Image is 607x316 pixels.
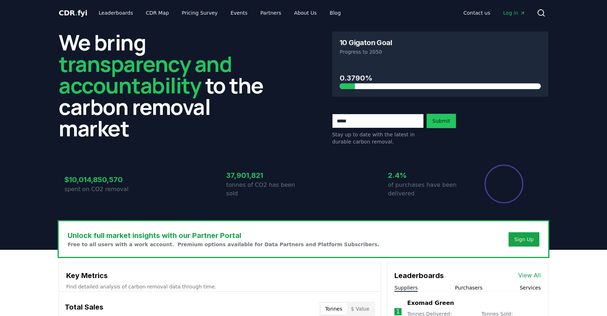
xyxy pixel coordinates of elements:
[340,48,541,55] p: Progress to 2050
[340,73,541,83] h3: 0.3790%
[388,181,465,198] p: of purchases have been delivered
[503,9,525,16] span: Log in
[226,181,303,198] p: tonnes of CO2 has been sold
[59,8,87,18] a: CDR.fyi
[75,9,78,17] span: .
[225,6,253,19] a: Events
[388,170,465,181] h3: 2.4%
[455,284,482,291] button: Purchasers
[394,284,418,291] button: Suppliers
[59,9,87,17] span: CDR fyi
[59,49,232,100] span: transparency and accountability
[66,270,374,281] h3: Key Metrics
[497,6,531,19] a: Log in
[332,131,424,145] p: Stay up to date with the latest in durable carbon removal.
[509,232,539,247] button: Sign Up
[340,39,392,46] h3: 10 Gigaton Goal
[321,303,346,315] button: Tonnes
[140,6,175,19] a: CDR Map
[255,6,287,19] a: Partners
[407,299,454,307] a: Exomad Green
[347,303,374,315] button: $ Value
[226,170,303,181] h3: 37,901,821
[64,185,142,194] p: spent on CO2 removal
[484,164,524,204] div: Percentage of sales delivered
[288,6,322,19] a: About Us
[93,6,346,19] nav: Main
[64,174,142,185] h3: $10,014,850,570
[68,230,379,241] h3: Unlock full market insights with our Partner Portal
[458,6,496,19] a: Contact us
[520,284,541,291] button: Services
[394,270,444,281] h3: Leaderboards
[68,241,379,248] p: Free to all users with a work account. Premium options available for Data Partners and Platform S...
[427,114,456,128] button: Submit
[518,271,541,280] a: View All
[514,236,534,243] a: Sign Up
[396,307,400,316] p: 1
[93,6,139,19] a: Leaderboards
[65,302,103,316] h3: Total Sales
[324,6,346,19] a: Blog
[59,31,275,139] h2: We bring to the carbon removal market
[66,283,374,290] p: Find detailed analysis of carbon removal data through time.
[458,6,531,19] nav: Main
[176,6,223,19] a: Pricing Survey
